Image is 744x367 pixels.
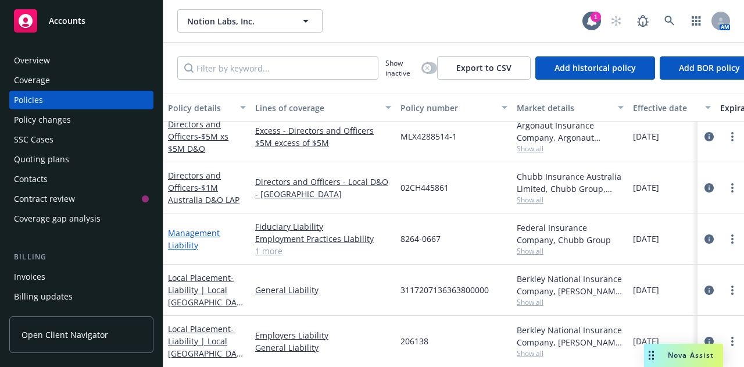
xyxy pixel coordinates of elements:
[255,284,391,296] a: General Liability
[400,233,441,245] span: 8264-0667
[168,102,233,114] div: Policy details
[658,9,681,33] a: Search
[14,209,101,228] div: Coverage gap analysis
[9,251,153,263] div: Billing
[633,181,659,194] span: [DATE]
[702,334,716,348] a: circleInformation
[255,102,378,114] div: Lines of coverage
[14,91,43,109] div: Policies
[49,16,85,26] span: Accounts
[168,170,239,205] a: Directors and Officers
[9,287,153,306] a: Billing updates
[517,348,624,358] span: Show all
[535,56,655,80] button: Add historical policy
[9,150,153,169] a: Quoting plans
[631,9,654,33] a: Report a Bug
[9,209,153,228] a: Coverage gap analysis
[9,5,153,37] a: Accounts
[633,130,659,142] span: [DATE]
[604,9,628,33] a: Start snowing
[9,71,153,90] a: Coverage
[9,111,153,129] a: Policy changes
[14,287,73,306] div: Billing updates
[517,246,624,256] span: Show all
[517,195,624,205] span: Show all
[396,94,512,122] button: Policy number
[251,94,396,122] button: Lines of coverage
[437,56,531,80] button: Export to CSV
[400,181,449,194] span: 02CH445861
[14,268,45,286] div: Invoices
[725,283,739,297] a: more
[255,341,391,354] a: General Liability
[725,130,739,144] a: more
[163,94,251,122] button: Policy details
[456,62,512,73] span: Export to CSV
[255,124,391,149] a: Excess - Directors and Officers $5M excess of $5M
[255,329,391,341] a: Employers Liability
[177,56,378,80] input: Filter by keyword...
[517,273,624,297] div: Berkley National Insurance Company, [PERSON_NAME] Corporation
[633,284,659,296] span: [DATE]
[14,51,50,70] div: Overview
[14,150,69,169] div: Quoting plans
[168,131,228,154] span: - $5M xs $5M D&O
[255,176,391,200] a: Directors and Officers - Local D&O - [GEOGRAPHIC_DATA]
[512,94,628,122] button: Market details
[168,119,228,154] a: Directors and Officers
[644,344,723,367] button: Nova Assist
[400,335,428,347] span: 206138
[725,232,739,246] a: more
[591,12,601,22] div: 1
[628,94,716,122] button: Effective date
[400,102,495,114] div: Policy number
[14,170,48,188] div: Contacts
[385,58,417,78] span: Show inactive
[685,9,708,33] a: Switch app
[177,9,323,33] button: Notion Labs, Inc.
[22,329,108,341] span: Open Client Navigator
[668,350,714,360] span: Nova Assist
[702,232,716,246] a: circleInformation
[9,51,153,70] a: Overview
[517,144,624,154] span: Show all
[633,335,659,347] span: [DATE]
[702,130,716,144] a: circleInformation
[702,283,716,297] a: circleInformation
[9,130,153,149] a: SSC Cases
[517,222,624,246] div: Federal Insurance Company, Chubb Group
[633,102,698,114] div: Effective date
[555,62,636,73] span: Add historical policy
[14,71,50,90] div: Coverage
[9,268,153,286] a: Invoices
[725,181,739,195] a: more
[725,334,739,348] a: more
[168,272,241,320] a: Local Placement
[517,102,611,114] div: Market details
[400,284,489,296] span: 3117207136363800000
[187,15,288,27] span: Notion Labs, Inc.
[400,130,457,142] span: MLX4288514-1
[517,297,624,307] span: Show all
[255,233,391,245] a: Employment Practices Liability
[517,170,624,195] div: Chubb Insurance Australia Limited, Chubb Group, Chubb Group (International)
[168,182,239,205] span: - $1M Australia D&O LAP
[9,170,153,188] a: Contacts
[14,130,53,149] div: SSC Cases
[9,91,153,109] a: Policies
[517,324,624,348] div: Berkley National Insurance Company, [PERSON_NAME] Corporation
[644,344,659,367] div: Drag to move
[255,220,391,233] a: Fiduciary Liability
[14,190,75,208] div: Contract review
[702,181,716,195] a: circleInformation
[168,227,220,251] a: Management Liability
[679,62,740,73] span: Add BOR policy
[9,190,153,208] a: Contract review
[255,245,391,257] a: 1 more
[14,111,71,129] div: Policy changes
[633,233,659,245] span: [DATE]
[517,119,624,144] div: Argonaut Insurance Company, Argonaut Insurance Company (Argo), CRC Group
